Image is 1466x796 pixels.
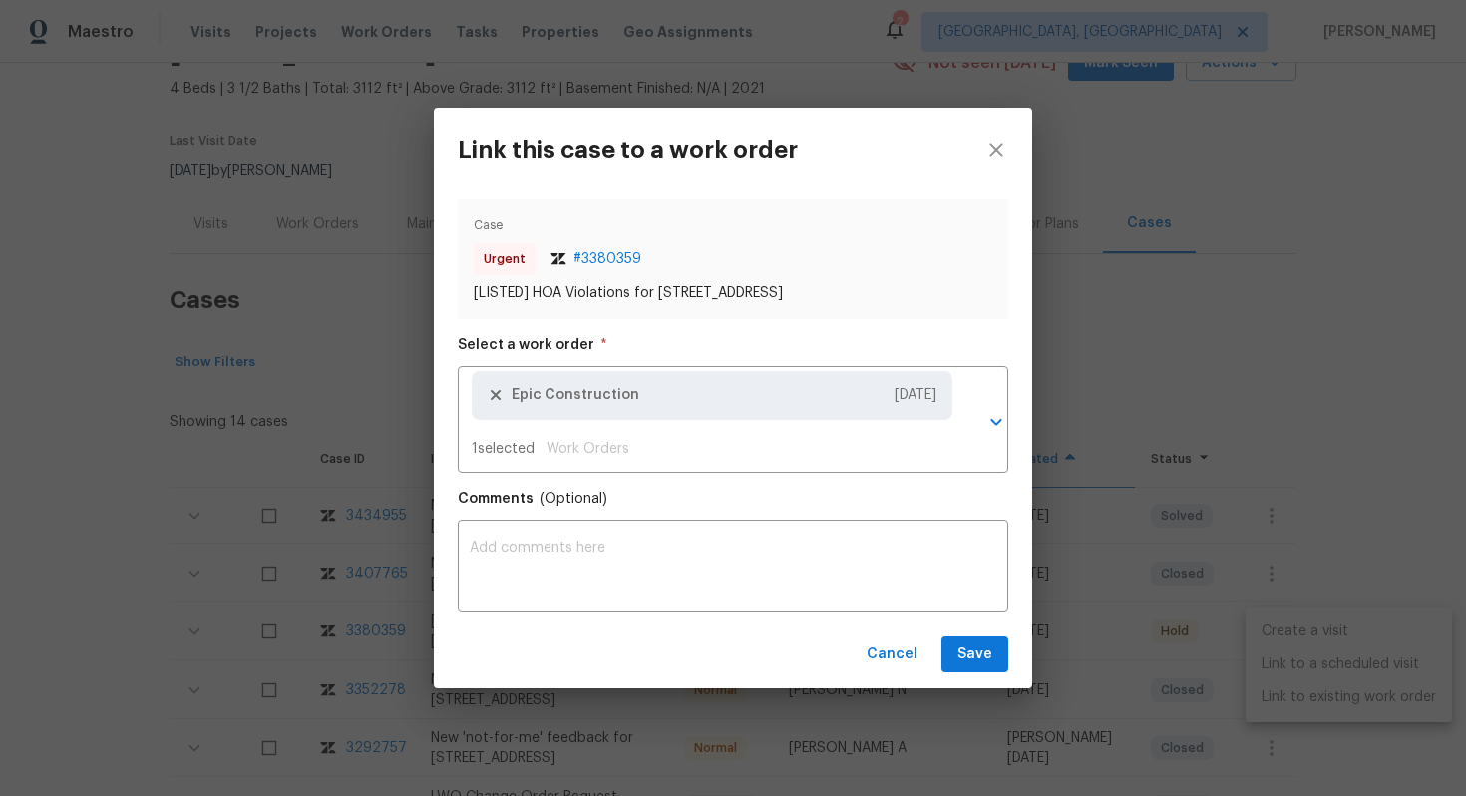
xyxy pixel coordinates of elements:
[458,489,534,509] span: Comments
[941,636,1008,673] button: Save
[458,335,594,355] span: Select a work order
[458,136,798,164] h3: Link this case to a work order
[957,642,992,667] span: Save
[474,283,992,303] span: [LISTED] HOA Violations for [STREET_ADDRESS]
[982,408,1010,436] button: Open
[535,426,952,473] input: Work Orders
[540,489,607,525] span: (Optional)
[472,441,535,458] span: 1 selected
[484,249,534,269] span: Urgent
[573,249,641,269] span: # 3380359
[895,387,936,404] span: [DATE]
[550,253,566,265] img: Zendesk Logo Icon
[474,215,992,243] span: Case
[859,636,925,673] button: Cancel
[960,108,1032,192] button: close
[867,642,917,667] span: Cancel
[512,387,639,404] span: Epic Construction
